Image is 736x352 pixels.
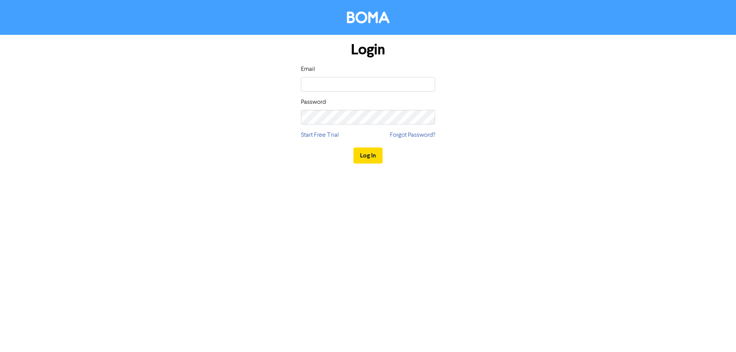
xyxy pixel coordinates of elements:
[301,98,326,107] label: Password
[353,147,383,164] button: Log In
[347,11,389,23] img: BOMA Logo
[390,131,435,140] a: Forgot Password?
[301,41,435,59] h1: Login
[301,65,315,74] label: Email
[301,131,339,140] a: Start Free Trial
